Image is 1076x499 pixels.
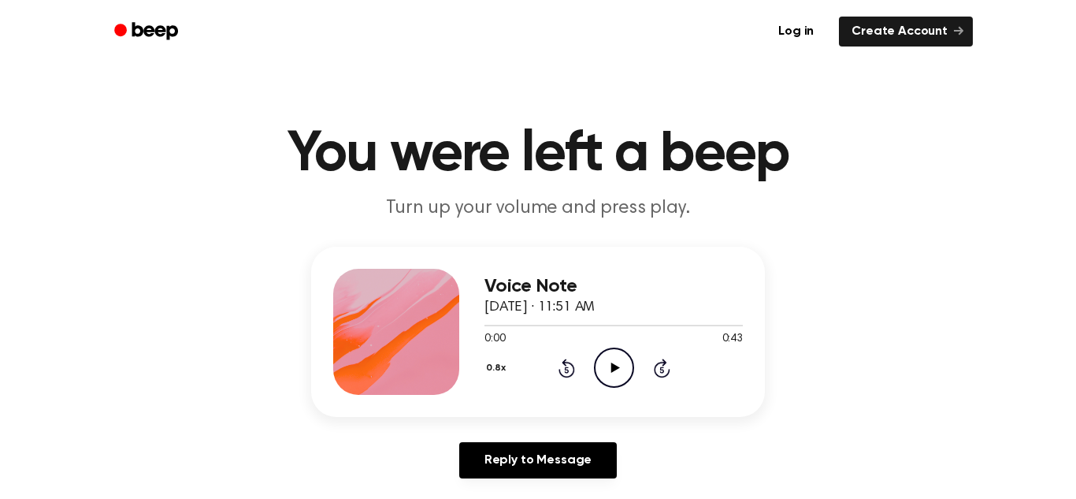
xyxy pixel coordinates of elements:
[484,355,511,382] button: 0.8x
[459,442,617,479] a: Reply to Message
[839,17,973,47] a: Create Account
[484,300,595,315] span: [DATE] · 11:51 AM
[103,17,192,47] a: Beep
[762,13,829,50] a: Log in
[484,331,505,348] span: 0:00
[236,196,840,222] p: Turn up your volume and press play.
[722,331,743,348] span: 0:43
[135,126,941,183] h1: You were left a beep
[484,276,743,297] h3: Voice Note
